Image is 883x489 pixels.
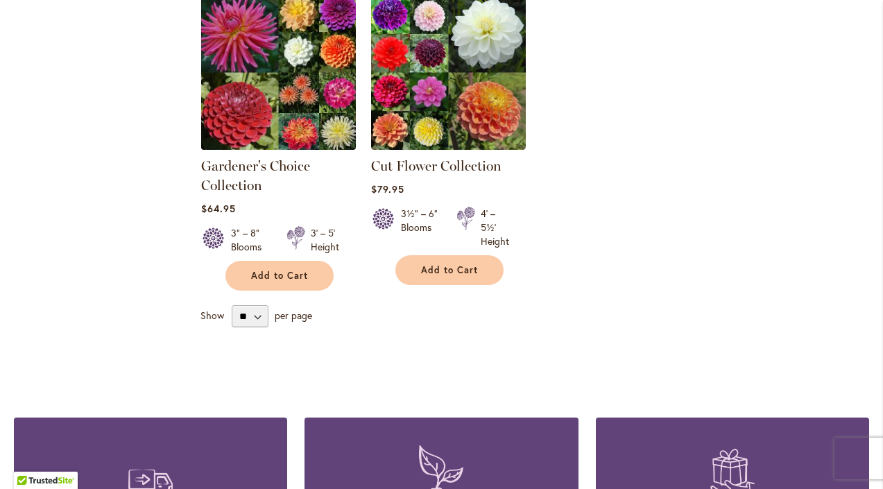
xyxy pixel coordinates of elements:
span: $64.95 [201,202,236,215]
div: 4' – 5½' Height [481,207,509,248]
div: 3' – 5' Height [311,226,339,254]
button: Add to Cart [395,255,504,285]
span: $79.95 [371,182,404,196]
span: Add to Cart [421,264,478,276]
a: Gardener's Choice Collection [201,157,310,194]
iframe: Launch Accessibility Center [10,440,49,479]
span: Add to Cart [251,270,308,282]
span: per page [275,309,312,322]
button: Add to Cart [225,261,334,291]
div: 3½" – 6" Blooms [401,207,440,248]
span: Show [200,309,224,322]
a: CUT FLOWER COLLECTION [371,139,526,153]
a: Cut Flower Collection [371,157,501,174]
a: Gardener's Choice Collection [201,139,356,153]
div: 3" – 8" Blooms [231,226,270,254]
